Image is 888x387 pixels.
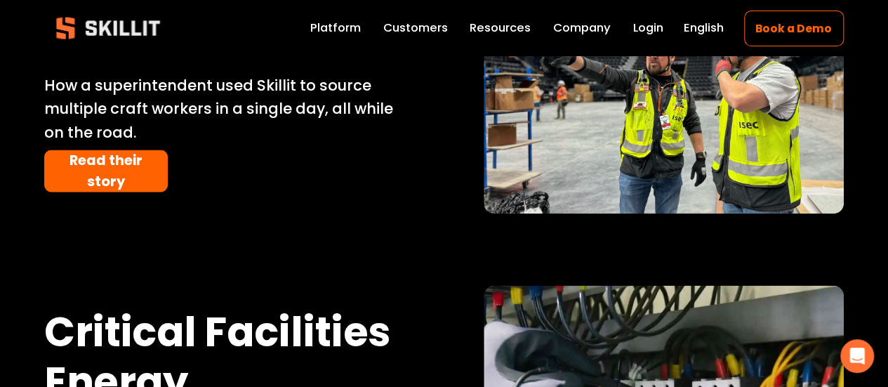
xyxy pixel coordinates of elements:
div: Open Intercom Messenger [840,339,874,373]
a: Customers [383,18,448,38]
a: folder dropdown [470,18,531,38]
a: Book a Demo [744,11,844,46]
div: language picker [683,18,723,38]
a: Company [553,18,611,38]
span: How a superintendent used Skillit to source multiple craft workers in a single day, all while on ... [44,75,397,143]
span: English [683,20,723,37]
a: Login [632,18,663,38]
img: Skillit [44,7,172,49]
span: Resources [470,20,531,37]
a: Read their story [44,150,168,192]
a: Platform [310,18,361,38]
